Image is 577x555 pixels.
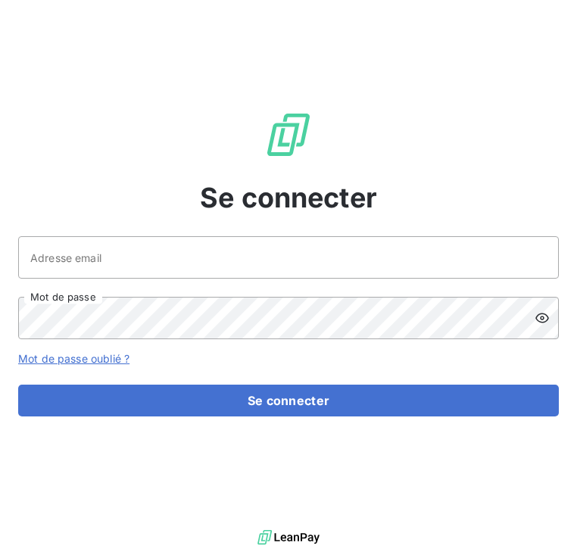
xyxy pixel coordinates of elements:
a: Mot de passe oublié ? [18,352,129,365]
input: placeholder [18,236,559,279]
button: Se connecter [18,385,559,416]
img: logo [257,526,320,549]
img: Logo LeanPay [264,111,313,159]
span: Se connecter [200,177,377,218]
